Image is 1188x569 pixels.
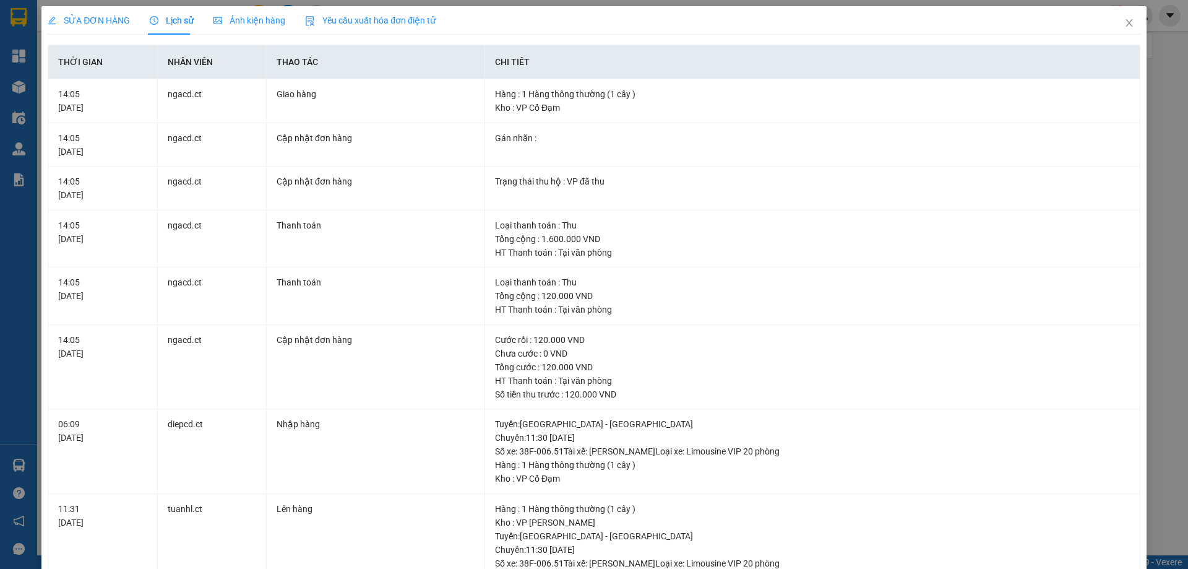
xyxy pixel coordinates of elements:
[495,458,1130,472] div: Hàng : 1 Hàng thông thường (1 cây )
[495,289,1130,303] div: Tổng cộng : 120.000 VND
[277,131,475,145] div: Cập nhật đơn hàng
[150,15,194,25] span: Lịch sử
[495,276,1130,289] div: Loại thanh toán : Thu
[1112,6,1147,41] button: Close
[158,409,267,494] td: diepcd.ct
[58,175,147,202] div: 14:05 [DATE]
[1124,18,1134,28] span: close
[495,246,1130,259] div: HT Thanh toán : Tại văn phòng
[305,16,315,26] img: icon
[158,167,267,211] td: ngacd.ct
[277,502,475,516] div: Lên hàng
[150,16,158,25] span: clock-circle
[495,303,1130,316] div: HT Thanh toán : Tại văn phòng
[277,87,475,101] div: Giao hàng
[495,360,1130,374] div: Tổng cước : 120.000 VND
[48,45,157,79] th: Thời gian
[495,101,1130,115] div: Kho : VP Cổ Đạm
[305,15,436,25] span: Yêu cầu xuất hóa đơn điện tử
[485,45,1140,79] th: Chi tiết
[267,45,485,79] th: Thao tác
[495,219,1130,232] div: Loại thanh toán : Thu
[495,374,1130,388] div: HT Thanh toán : Tại văn phòng
[495,175,1130,188] div: Trạng thái thu hộ : VP đã thu
[495,516,1130,529] div: Kho : VP [PERSON_NAME]
[58,131,147,159] div: 14:05 [DATE]
[277,333,475,347] div: Cập nhật đơn hàng
[58,417,147,445] div: 06:09 [DATE]
[158,267,267,325] td: ngacd.ct
[58,333,147,360] div: 14:05 [DATE]
[48,16,56,25] span: edit
[58,87,147,115] div: 14:05 [DATE]
[495,347,1130,360] div: Chưa cước : 0 VND
[58,219,147,246] div: 14:05 [DATE]
[495,502,1130,516] div: Hàng : 1 Hàng thông thường (1 cây )
[277,175,475,188] div: Cập nhật đơn hàng
[158,325,267,410] td: ngacd.ct
[495,333,1130,347] div: Cước rồi : 120.000 VND
[495,417,1130,458] div: Tuyến : [GEOGRAPHIC_DATA] - [GEOGRAPHIC_DATA] Chuyến: 11:30 [DATE] Số xe: 38F-006.51 Tài xế: [PER...
[213,16,222,25] span: picture
[158,79,267,123] td: ngacd.ct
[495,232,1130,246] div: Tổng cộng : 1.600.000 VND
[495,472,1130,485] div: Kho : VP Cổ Đạm
[158,45,267,79] th: Nhân viên
[48,15,130,25] span: SỬA ĐƠN HÀNG
[58,276,147,303] div: 14:05 [DATE]
[158,211,267,268] td: ngacd.ct
[495,87,1130,101] div: Hàng : 1 Hàng thông thường (1 cây )
[213,15,285,25] span: Ảnh kiện hàng
[158,123,267,167] td: ngacd.ct
[277,417,475,431] div: Nhập hàng
[58,502,147,529] div: 11:31 [DATE]
[495,131,1130,145] div: Gán nhãn :
[495,388,1130,401] div: Số tiền thu trước : 120.000 VND
[277,219,475,232] div: Thanh toán
[277,276,475,289] div: Thanh toán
